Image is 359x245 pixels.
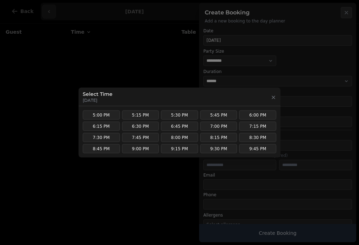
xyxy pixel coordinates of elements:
button: 6:00 PM [239,111,276,120]
button: 7:45 PM [122,133,159,142]
button: 6:30 PM [122,122,159,131]
button: 9:45 PM [239,144,276,153]
p: [DATE] [83,98,113,103]
button: 7:15 PM [239,122,276,131]
button: 9:30 PM [200,144,237,153]
button: 5:30 PM [161,111,198,120]
h3: Select Time [83,91,113,98]
button: 6:45 PM [161,122,198,131]
button: 8:45 PM [83,144,120,153]
button: 6:15 PM [83,122,120,131]
button: 9:00 PM [122,144,159,153]
button: 7:30 PM [83,133,120,142]
button: 5:00 PM [83,111,120,120]
button: 9:15 PM [161,144,198,153]
button: 8:30 PM [239,133,276,142]
button: 8:00 PM [161,133,198,142]
button: 7:00 PM [200,122,237,131]
button: 5:45 PM [200,111,237,120]
button: 8:15 PM [200,133,237,142]
button: 5:15 PM [122,111,159,120]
